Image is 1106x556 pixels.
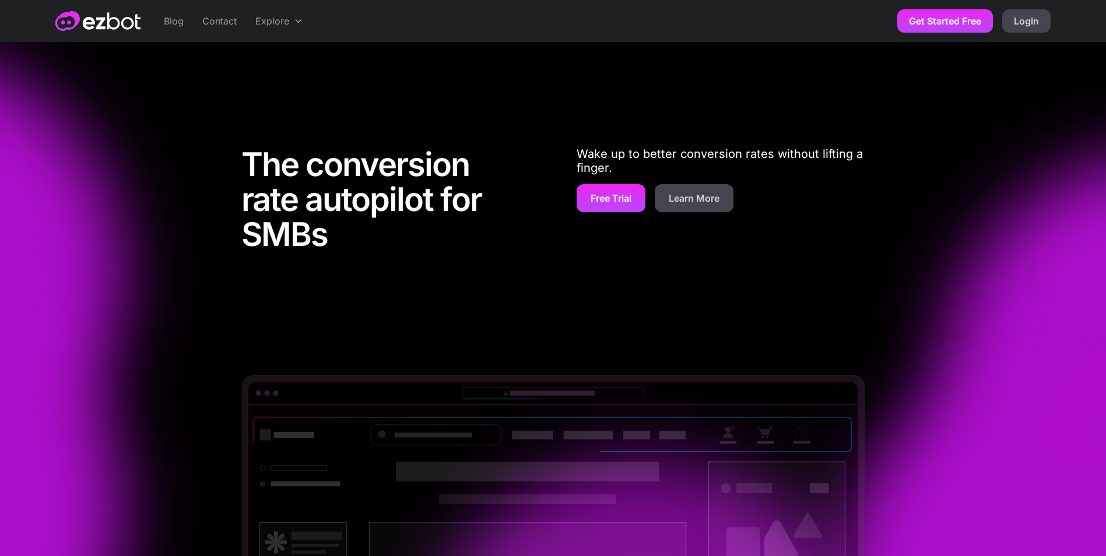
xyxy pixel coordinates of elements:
h1: The conversion rate autopilot for SMBs [241,147,530,258]
div: Explore [255,14,289,28]
a: Learn More [655,184,733,212]
p: Wake up to better conversion rates without lifting a finger. [577,147,865,175]
a: Get Started Free [897,9,993,33]
a: home [55,11,141,31]
a: Free Trial [577,184,645,212]
a: Login [1002,9,1051,33]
